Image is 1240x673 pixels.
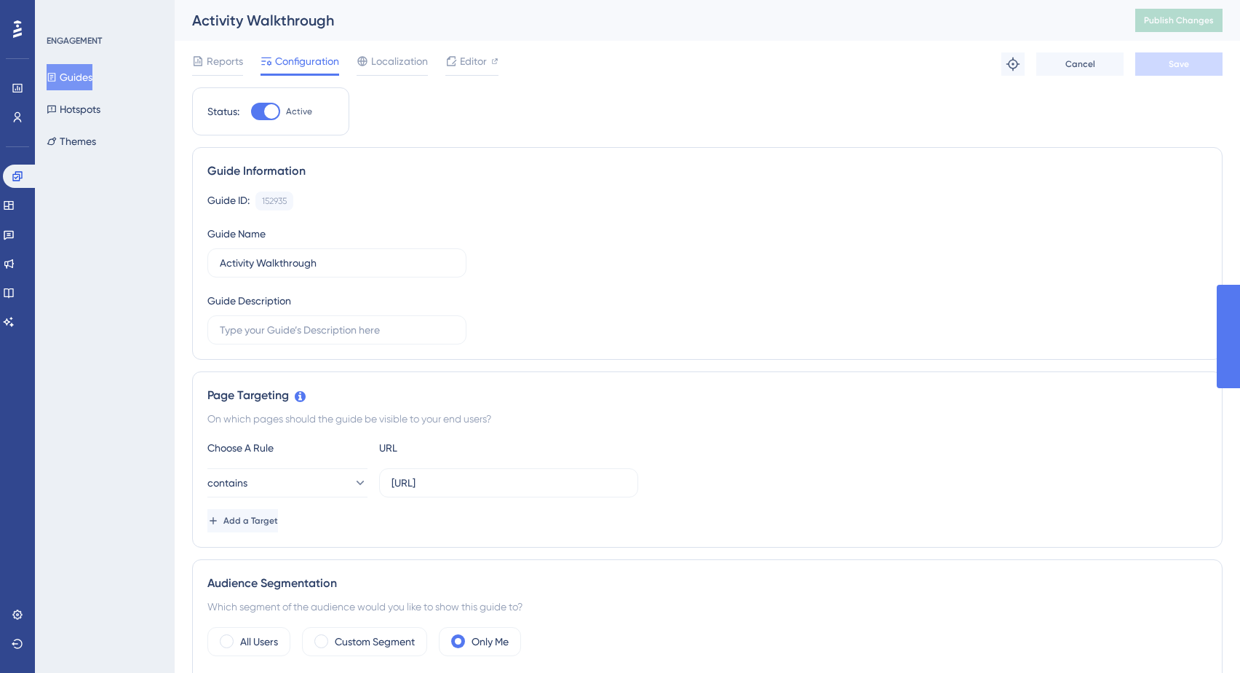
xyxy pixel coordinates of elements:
[262,195,287,207] div: 152935
[207,598,1207,615] div: Which segment of the audience would you like to show this guide to?
[207,410,1207,428] div: On which pages should the guide be visible to your end users?
[223,515,278,527] span: Add a Target
[207,387,1207,404] div: Page Targeting
[240,633,278,650] label: All Users
[286,106,312,117] span: Active
[207,292,291,310] div: Guide Description
[207,103,239,120] div: Status:
[207,162,1207,180] div: Guide Information
[392,475,626,491] input: yourwebsite.com/path
[379,439,539,457] div: URL
[472,633,509,650] label: Only Me
[371,52,428,70] span: Localization
[1135,9,1223,32] button: Publish Changes
[207,468,367,497] button: contains
[1144,15,1214,26] span: Publish Changes
[335,633,415,650] label: Custom Segment
[207,439,367,457] div: Choose A Rule
[47,96,100,122] button: Hotspots
[47,64,92,90] button: Guides
[207,192,250,210] div: Guide ID:
[207,225,266,243] div: Guide Name
[275,52,339,70] span: Configuration
[1179,615,1223,659] iframe: UserGuiding AI Assistant Launcher
[207,52,243,70] span: Reports
[460,52,487,70] span: Editor
[220,255,454,271] input: Type your Guide’s Name here
[1169,58,1189,70] span: Save
[1065,58,1095,70] span: Cancel
[1135,52,1223,76] button: Save
[47,35,102,47] div: ENGAGEMENT
[207,575,1207,592] div: Audience Segmentation
[192,10,1099,31] div: Activity Walkthrough
[207,474,247,492] span: contains
[1036,52,1124,76] button: Cancel
[47,128,96,154] button: Themes
[207,509,278,532] button: Add a Target
[220,322,454,338] input: Type your Guide’s Description here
